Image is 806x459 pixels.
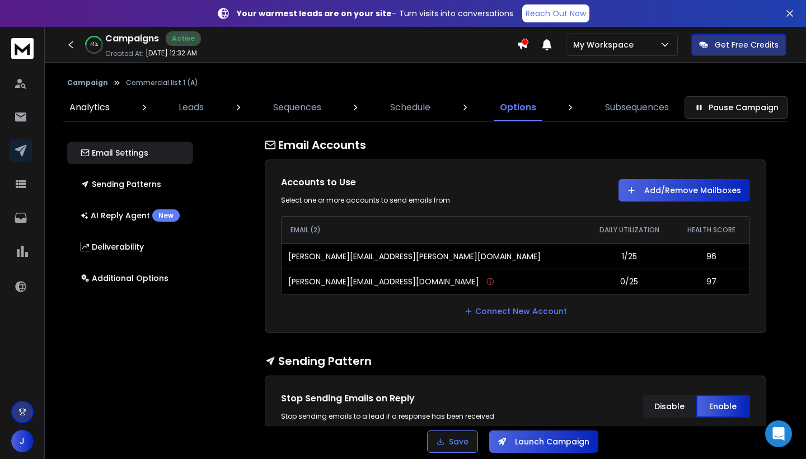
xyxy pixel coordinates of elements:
[715,39,779,50] p: Get Free Credits
[265,137,766,153] h1: Email Accounts
[179,101,204,114] p: Leads
[691,34,786,56] button: Get Free Credits
[598,94,676,121] a: Subsequences
[11,430,34,452] button: J
[643,395,696,418] button: Disable
[146,49,197,58] p: [DATE] 12:32 AM
[273,101,321,114] p: Sequences
[81,209,180,222] p: AI Reply Agent
[489,430,598,453] button: Launch Campaign
[585,243,674,269] td: 1/25
[237,8,392,19] strong: Your warmest leads are on your site
[172,94,210,121] a: Leads
[67,204,193,227] button: AI Reply AgentNew
[618,179,750,202] button: Add/Remove Mailboxes
[390,101,430,114] p: Schedule
[674,217,749,243] th: HEALTH SCORE
[126,78,198,87] p: Commercial list 1 (A)
[674,269,749,294] td: 97
[105,32,159,45] h1: Campaigns
[383,94,437,121] a: Schedule
[152,209,180,222] div: New
[237,8,513,19] p: – Turn visits into conversations
[585,269,674,294] td: 0/25
[288,276,479,287] p: [PERSON_NAME][EMAIL_ADDRESS][DOMAIN_NAME]
[696,395,750,418] button: Enable
[685,96,788,119] button: Pause Campaign
[69,101,110,114] p: Analytics
[464,306,567,317] a: Connect New Account
[90,41,98,48] p: 41 %
[81,179,161,190] p: Sending Patterns
[11,38,34,59] img: logo
[281,392,504,405] h1: Stop Sending Emails on Reply
[765,420,792,447] div: Open Intercom Messenger
[81,273,168,284] p: Additional Options
[493,94,543,121] a: Options
[288,251,541,262] p: [PERSON_NAME][EMAIL_ADDRESS][PERSON_NAME][DOMAIN_NAME]
[500,101,536,114] p: Options
[67,236,193,258] button: Deliverability
[427,430,478,453] button: Save
[585,217,674,243] th: DAILY UTILIZATION
[67,78,108,87] button: Campaign
[81,147,148,158] p: Email Settings
[265,353,766,369] h1: Sending Pattern
[526,8,586,19] p: Reach Out Now
[166,31,201,46] div: Active
[605,101,669,114] p: Subsequences
[266,94,328,121] a: Sequences
[81,241,144,252] p: Deliverability
[281,176,504,189] h1: Accounts to Use
[67,142,193,164] button: Email Settings
[67,267,193,289] button: Additional Options
[522,4,589,22] a: Reach Out Now
[674,243,749,269] td: 96
[67,173,193,195] button: Sending Patterns
[63,94,116,121] a: Analytics
[573,39,638,50] p: My Workspace
[282,217,585,243] th: EMAIL (2)
[105,49,143,58] p: Created At:
[281,196,504,205] div: Select one or more accounts to send emails from
[281,412,504,421] div: Stop sending emails to a lead if a response has been received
